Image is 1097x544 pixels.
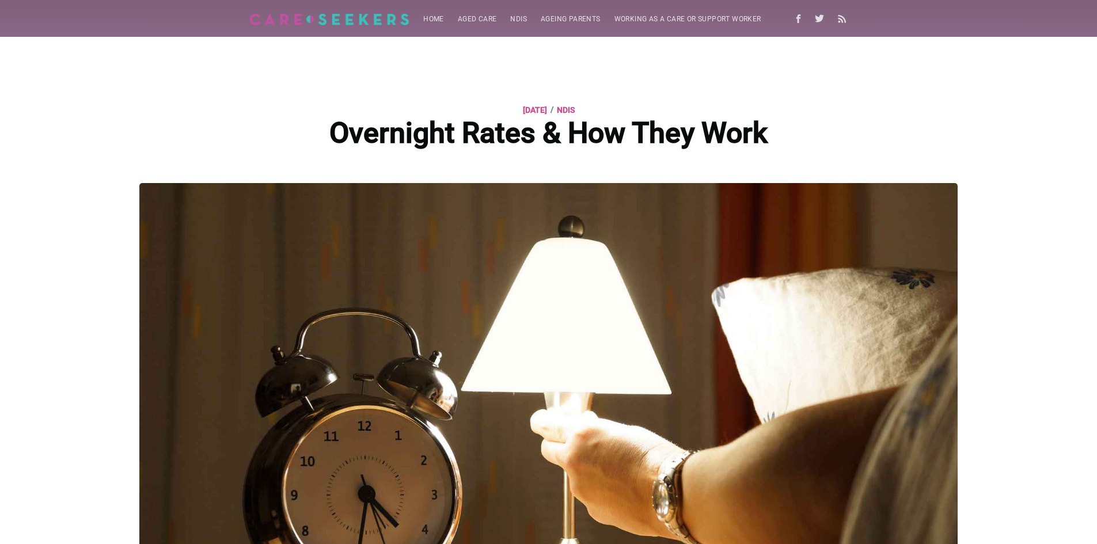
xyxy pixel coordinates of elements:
a: Working as a care or support worker [608,8,768,31]
h1: Overnight Rates & How They Work [282,117,815,150]
img: Careseekers [249,13,410,25]
a: Home [416,8,451,31]
a: Ageing parents [534,8,608,31]
span: / [551,102,553,116]
a: NDIS [557,103,575,117]
a: NDIS [503,8,534,31]
time: [DATE] [523,103,547,117]
a: Aged Care [451,8,504,31]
